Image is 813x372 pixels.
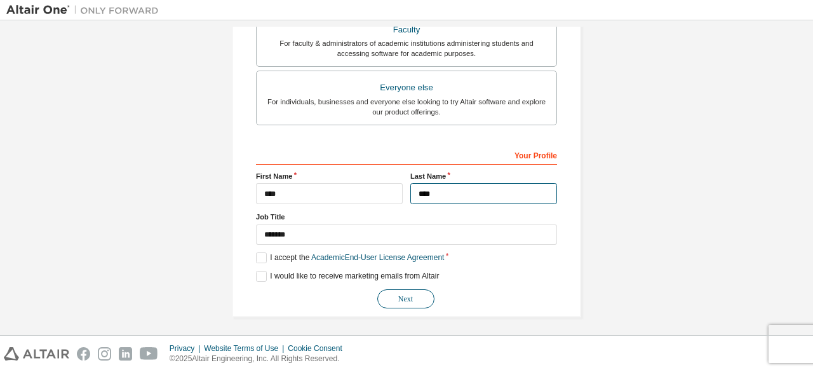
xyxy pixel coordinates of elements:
[311,253,444,262] a: Academic End-User License Agreement
[256,171,403,181] label: First Name
[6,4,165,17] img: Altair One
[4,347,69,361] img: altair_logo.svg
[204,343,288,354] div: Website Terms of Use
[256,271,439,282] label: I would like to receive marketing emails from Altair
[264,97,549,117] div: For individuals, businesses and everyone else looking to try Altair software and explore our prod...
[264,21,549,39] div: Faculty
[256,144,557,165] div: Your Profile
[98,347,111,361] img: instagram.svg
[288,343,349,354] div: Cookie Consent
[170,354,350,364] p: © 2025 Altair Engineering, Inc. All Rights Reserved.
[264,79,549,97] div: Everyone else
[170,343,204,354] div: Privacy
[410,171,557,181] label: Last Name
[377,289,434,308] button: Next
[119,347,132,361] img: linkedin.svg
[264,38,549,59] div: For faculty & administrators of academic institutions administering students and accessing softwa...
[256,212,557,222] label: Job Title
[77,347,90,361] img: facebook.svg
[140,347,158,361] img: youtube.svg
[256,252,444,263] label: I accept the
